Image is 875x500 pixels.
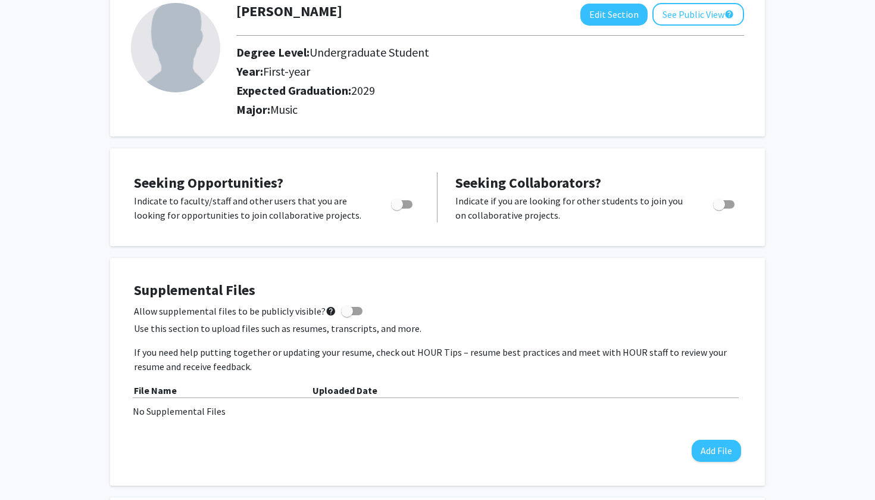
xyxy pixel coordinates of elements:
button: Edit Section [580,4,648,26]
h2: Year: [236,64,677,79]
span: 2029 [351,83,375,98]
span: Allow supplemental files to be publicly visible? [134,304,336,318]
div: No Supplemental Files [133,404,742,418]
div: Toggle [386,194,419,212]
h2: Expected Graduation: [236,83,677,98]
button: Add File [692,440,741,462]
h4: Supplemental Files [134,282,741,299]
p: Use this section to upload files such as resumes, transcripts, and more. [134,321,741,336]
h1: [PERSON_NAME] [236,3,342,20]
p: Indicate if you are looking for other students to join you on collaborative projects. [455,194,690,222]
p: If you need help putting together or updating your resume, check out HOUR Tips – resume best prac... [134,345,741,374]
h2: Degree Level: [236,45,677,60]
span: Seeking Opportunities? [134,173,283,192]
div: Toggle [708,194,741,212]
img: Profile Picture [131,3,220,92]
p: Indicate to faculty/staff and other users that you are looking for opportunities to join collabor... [134,194,368,222]
b: Uploaded Date [312,384,377,396]
mat-icon: help [724,7,734,21]
h2: Major: [236,103,744,117]
span: First-year [263,64,310,79]
span: Music [270,102,298,117]
iframe: Chat [9,446,51,491]
span: Undergraduate Student [310,45,429,60]
mat-icon: help [326,304,336,318]
span: Seeking Collaborators? [455,173,601,192]
button: See Public View [652,3,744,26]
b: File Name [134,384,177,396]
